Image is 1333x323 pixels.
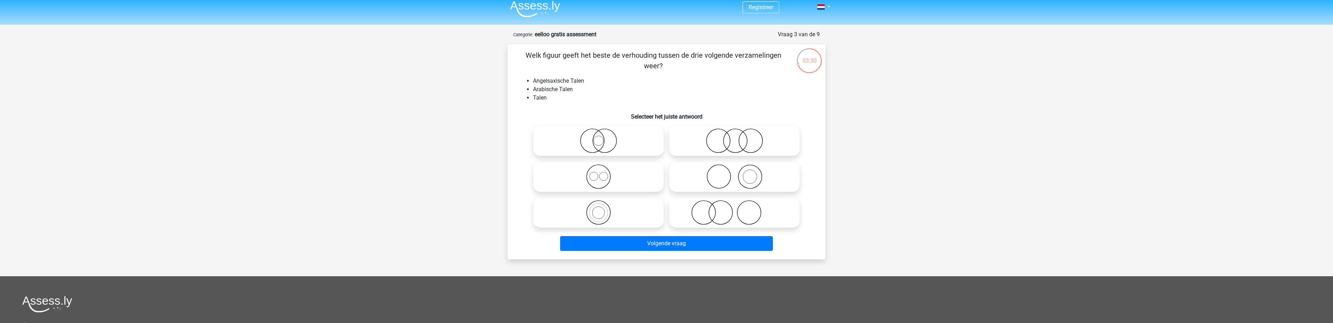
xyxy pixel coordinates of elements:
small: Categorie: [513,32,533,37]
div: Vraag 3 van de 9 [778,30,820,39]
li: Angelsaxische Talen [533,77,814,85]
li: Arabische Talen [533,85,814,94]
img: Assessly [510,1,560,17]
a: Registreer [749,4,773,11]
button: Volgende vraag [560,236,773,251]
p: Welk figuur geeft het beste de verhouding tussen de drie volgende verzamelingen weer? [519,50,788,71]
img: Assessly logo [22,296,72,312]
li: Talen [533,94,814,102]
strong: eelloo gratis assessment [535,31,596,38]
div: 03:30 [796,47,823,65]
h6: Selecteer het juiste antwoord [519,108,814,120]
